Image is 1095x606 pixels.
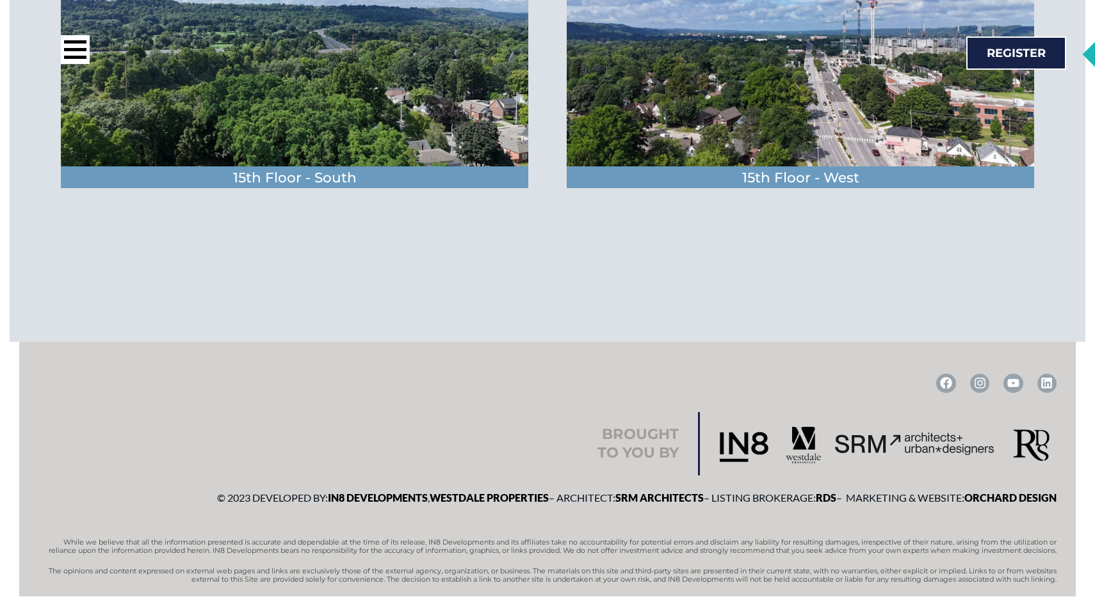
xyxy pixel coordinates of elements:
a: Westdale Properties [430,491,549,504]
a: Orchard Design [964,491,1057,504]
h2: 15th Floor - South [67,168,522,186]
p: © 2023 Developed by: , – Architect: – Listing Brokerage: – Marketing & Website: [38,488,1057,507]
a: Register [966,36,1066,70]
span: Register [987,47,1046,59]
p: While we believe that all the information presented is accurate and dependable at the time of its... [38,538,1057,555]
a: SRM Architects [615,491,704,504]
a: RDS [816,491,836,504]
p: The opinions and content expressed on external web pages and links are exclusively those of the e... [38,567,1057,584]
a: IN8 Developments [328,491,428,504]
h2: Brought to you by [597,425,679,463]
h2: 15th Floor - West [573,168,1028,186]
